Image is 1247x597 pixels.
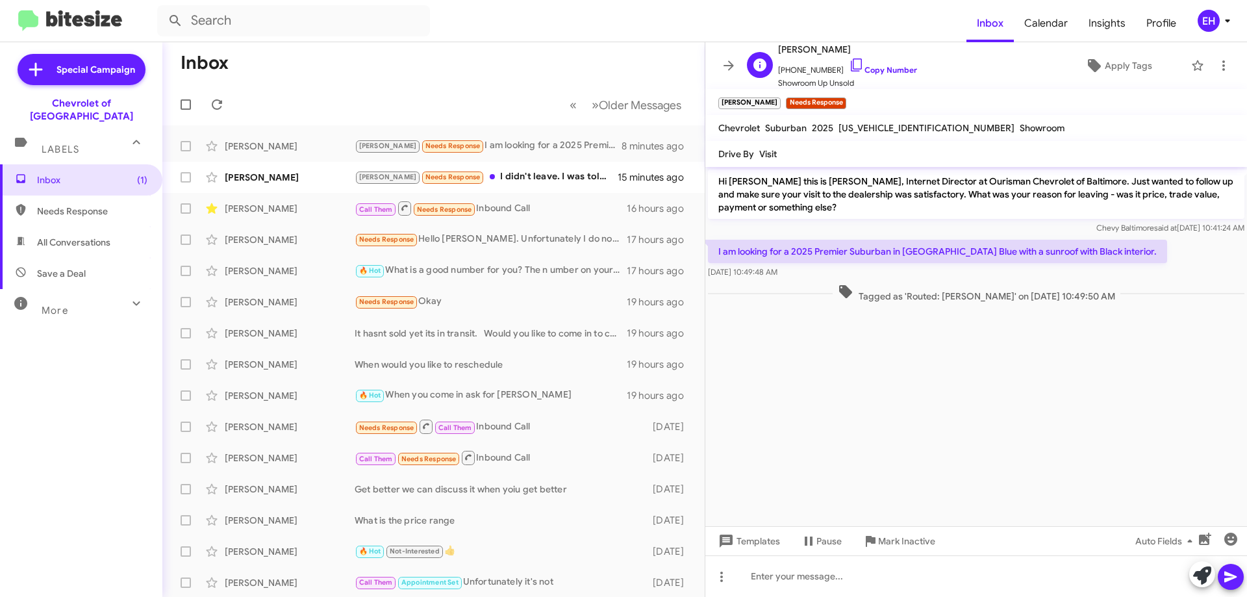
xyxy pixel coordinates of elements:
[570,97,577,113] span: «
[778,77,917,90] span: Showroom Up Unsold
[359,298,414,306] span: Needs Response
[225,576,355,589] div: [PERSON_NAME]
[778,42,917,57] span: [PERSON_NAME]
[225,140,355,153] div: [PERSON_NAME]
[37,267,86,280] span: Save a Deal
[225,514,355,527] div: [PERSON_NAME]
[355,170,618,184] div: I didn't leave. I was told by [PERSON_NAME] my folder was still open. Just waiting to have 2 or 3...
[708,267,777,277] span: [DATE] 10:49:48 AM
[359,173,417,181] span: [PERSON_NAME]
[718,97,781,109] small: [PERSON_NAME]
[225,264,355,277] div: [PERSON_NAME]
[355,575,646,590] div: Unfortunately it's not
[359,235,414,244] span: Needs Response
[359,547,381,555] span: 🔥 Hot
[849,65,917,75] a: Copy Number
[355,138,622,153] div: I am looking for a 2025 Premier Suburban in [GEOGRAPHIC_DATA] Blue with a sunroof with Black inte...
[778,57,917,77] span: [PHONE_NUMBER]
[425,173,481,181] span: Needs Response
[355,232,627,247] div: Hello [PERSON_NAME]. Unfortunately I do not live in the area. I was interested in seeing the mark...
[225,451,355,464] div: [PERSON_NAME]
[765,122,807,134] span: Suburban
[37,205,147,218] span: Needs Response
[355,418,646,435] div: Inbound Call
[1136,5,1187,42] a: Profile
[852,529,946,553] button: Mark Inactive
[42,305,68,316] span: More
[355,483,646,496] div: Get better we can discuss it when yoiu get better
[225,358,355,371] div: [PERSON_NAME]
[225,296,355,309] div: [PERSON_NAME]
[417,205,472,214] span: Needs Response
[18,54,145,85] a: Special Campaign
[42,144,79,155] span: Labels
[1020,122,1064,134] span: Showroom
[618,171,694,184] div: 15 minutes ago
[646,420,694,433] div: [DATE]
[355,200,627,216] div: Inbound Call
[225,233,355,246] div: [PERSON_NAME]
[1125,529,1208,553] button: Auto Fields
[716,529,780,553] span: Templates
[646,514,694,527] div: [DATE]
[225,171,355,184] div: [PERSON_NAME]
[1135,529,1198,553] span: Auto Fields
[359,455,393,463] span: Call Them
[627,233,694,246] div: 17 hours ago
[359,424,414,432] span: Needs Response
[878,529,935,553] span: Mark Inactive
[355,358,627,371] div: When would you like to reschedule
[225,389,355,402] div: [PERSON_NAME]
[1198,10,1220,32] div: EH
[359,391,381,400] span: 🔥 Hot
[646,545,694,558] div: [DATE]
[627,296,694,309] div: 19 hours ago
[359,266,381,275] span: 🔥 Hot
[786,97,846,109] small: Needs Response
[438,424,472,432] span: Call Them
[599,98,681,112] span: Older Messages
[622,140,694,153] div: 8 minutes ago
[355,388,627,403] div: When you come in ask for [PERSON_NAME]
[790,529,852,553] button: Pause
[812,122,833,134] span: 2025
[1096,223,1244,233] span: Chevy Baltimore [DATE] 10:41:24 AM
[708,240,1167,263] p: I am looking for a 2025 Premier Suburban in [GEOGRAPHIC_DATA] Blue with a sunroof with Black inte...
[225,327,355,340] div: [PERSON_NAME]
[359,578,393,587] span: Call Them
[562,92,689,118] nav: Page navigation example
[355,514,646,527] div: What is the price range
[646,483,694,496] div: [DATE]
[225,420,355,433] div: [PERSON_NAME]
[359,142,417,150] span: [PERSON_NAME]
[838,122,1014,134] span: [US_VEHICLE_IDENTIFICATION_NUMBER]
[1014,5,1078,42] span: Calendar
[627,264,694,277] div: 17 hours ago
[390,547,440,555] span: Not-Interested
[627,202,694,215] div: 16 hours ago
[584,92,689,118] button: Next
[225,202,355,215] div: [PERSON_NAME]
[225,483,355,496] div: [PERSON_NAME]
[37,173,147,186] span: Inbox
[1187,10,1233,32] button: EH
[355,544,646,559] div: 👍
[1052,54,1185,77] button: Apply Tags
[401,578,459,587] span: Appointment Set
[627,358,694,371] div: 19 hours ago
[355,327,627,340] div: It hasnt sold yet its in transit. Would you like to come in to complete parperwork prior to its a...
[833,284,1120,303] span: Tagged as 'Routed: [PERSON_NAME]' on [DATE] 10:49:50 AM
[225,545,355,558] div: [PERSON_NAME]
[157,5,430,36] input: Search
[355,450,646,466] div: Inbound Call
[718,122,760,134] span: Chevrolet
[718,148,754,160] span: Drive By
[1078,5,1136,42] a: Insights
[355,294,627,309] div: Okay
[646,451,694,464] div: [DATE]
[966,5,1014,42] a: Inbox
[562,92,585,118] button: Previous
